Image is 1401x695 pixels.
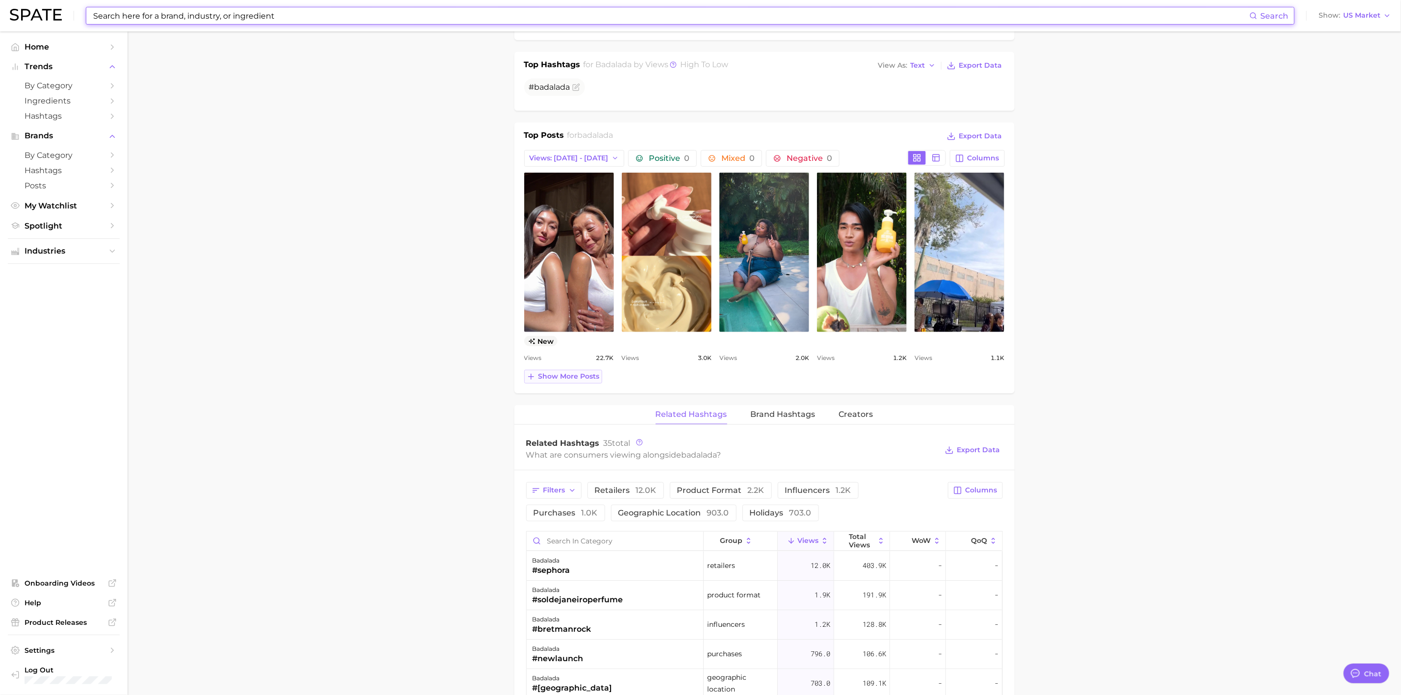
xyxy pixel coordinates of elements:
[959,61,1002,70] span: Export Data
[25,579,103,588] span: Onboarding Videos
[890,532,946,551] button: WoW
[567,129,613,144] h2: for
[534,509,598,517] span: purchases
[863,618,886,630] span: 128.8k
[524,150,625,167] button: Views: [DATE] - [DATE]
[8,108,120,124] a: Hashtags
[698,352,712,364] span: 3.0k
[538,372,600,381] span: Show more posts
[533,584,623,596] div: badalada
[8,198,120,213] a: My Watchlist
[533,555,570,566] div: badalada
[524,352,542,364] span: Views
[966,486,997,494] span: Columns
[948,482,1002,499] button: Columns
[92,7,1249,24] input: Search here for a brand, industry, or ingredient
[543,486,565,494] span: Filters
[836,486,851,495] span: 1.2k
[707,560,735,571] span: retailers
[707,508,729,517] span: 903.0
[863,589,886,601] span: 191.9k
[604,438,612,448] span: 35
[533,594,623,606] div: #soldejaneiroperfume
[863,648,886,660] span: 106.6k
[839,410,873,419] span: Creators
[526,482,582,499] button: Filters
[815,589,830,601] span: 1.9k
[533,614,591,625] div: badalada
[8,663,120,688] a: Log out. Currently logged in with e-mail jdurbin@soldejaneiro.com.
[946,532,1002,551] button: QoQ
[994,648,998,660] span: -
[535,82,570,92] span: badalada
[595,487,657,494] span: retailers
[8,148,120,163] a: by Category
[707,671,774,695] span: geographic location
[25,42,103,51] span: Home
[938,618,942,630] span: -
[533,682,612,694] div: #[GEOGRAPHIC_DATA]
[707,648,742,660] span: purchases
[912,537,931,544] span: WoW
[526,438,600,448] span: Related Hashtags
[677,487,764,494] span: product format
[25,666,115,674] span: Log Out
[797,537,818,544] span: Views
[8,615,120,630] a: Product Releases
[8,643,120,658] a: Settings
[25,111,103,121] span: Hashtags
[8,178,120,193] a: Posts
[876,59,939,72] button: View AsText
[8,78,120,93] a: by Category
[968,154,999,162] span: Columns
[10,9,62,21] img: SPATE
[25,618,103,627] span: Product Releases
[25,62,103,71] span: Trends
[618,509,729,517] span: geographic location
[748,486,764,495] span: 2.2k
[8,129,120,143] button: Brands
[529,82,570,92] span: #
[8,595,120,610] a: Help
[533,623,591,635] div: #bretmanrock
[530,154,609,162] span: Views: [DATE] - [DATE]
[827,154,832,163] span: 0
[1260,11,1288,21] span: Search
[8,244,120,258] button: Industries
[8,576,120,591] a: Onboarding Videos
[527,551,1002,581] button: badalada#sephoraretailers12.0k403.9k--
[527,532,703,550] input: Search in category
[751,410,815,419] span: Brand Hashtags
[8,93,120,108] a: Ingredients
[682,450,717,460] span: badalada
[994,618,998,630] span: -
[994,560,998,571] span: -
[959,132,1002,140] span: Export Data
[533,643,584,655] div: badalada
[938,677,942,689] span: -
[25,201,103,210] span: My Watchlist
[527,610,1002,640] button: badalada#bretmanrockinfluencers1.2k128.8k--
[25,96,103,105] span: Ingredients
[25,247,103,256] span: Industries
[790,508,812,517] span: 703.0
[938,589,942,601] span: -
[849,533,875,548] span: Total Views
[533,672,612,684] div: badalada
[944,129,1004,143] button: Export Data
[8,59,120,74] button: Trends
[25,646,103,655] span: Settings
[8,218,120,233] a: Spotlight
[596,352,614,364] span: 22.7k
[636,486,657,495] span: 12.0k
[720,537,742,544] span: group
[991,352,1004,364] span: 1.1k
[811,560,830,571] span: 12.0k
[533,565,570,576] div: #sephora
[778,532,834,551] button: Views
[8,163,120,178] a: Hashtags
[1319,13,1340,18] span: Show
[25,181,103,190] span: Posts
[719,352,737,364] span: Views
[787,154,832,162] span: Negative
